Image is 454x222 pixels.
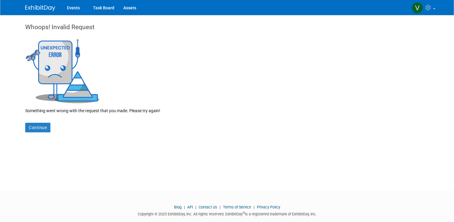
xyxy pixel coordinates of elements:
a: Contact Us [199,205,217,209]
sup: ® [243,211,245,214]
a: Continue [25,123,50,132]
span: | [252,205,256,209]
div: Something went wrong with the request that you made. Please try again! [25,103,429,114]
a: Blog [174,205,182,209]
img: ExhibitDay [25,5,55,11]
span: | [182,205,186,209]
img: Vahid Mohammadi [412,2,423,14]
a: API [187,205,193,209]
a: Terms of Service [223,205,251,209]
span: | [218,205,222,209]
span: | [194,205,198,209]
img: Invalid Request [25,38,100,103]
div: Whoops! Invalid Request [25,23,429,38]
a: Privacy Policy [257,205,280,209]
